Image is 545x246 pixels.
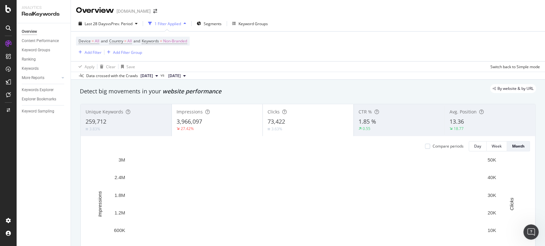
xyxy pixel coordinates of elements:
span: vs Prev. Period [107,21,132,26]
button: Segments [194,18,224,29]
div: Botify [27,107,40,114]
span: 2025 Sep. 13th [168,73,181,79]
div: SmartIndex Overview [9,168,118,180]
button: Search for help [9,153,118,165]
span: 3,966,097 [177,118,202,125]
span: Messages [37,203,59,208]
button: Tickets [64,187,96,213]
button: Keyword Groups [230,18,270,29]
div: Analytics [22,5,65,11]
a: Explorer Bookmarks [22,96,66,103]
img: Equal [86,128,88,130]
img: Profile image for Alexander [68,10,81,23]
button: Add Filter [76,48,102,56]
span: All [95,37,99,46]
div: Overview [76,5,114,16]
span: = [92,38,94,44]
button: Clear [97,62,116,72]
div: Explorer Bookmarks [22,96,56,103]
div: Ask a questionAI Agent and team can help [6,122,121,147]
div: Day [474,143,481,149]
button: Day [469,141,487,151]
a: Keyword Groups [22,47,66,54]
div: Recent message [13,91,115,98]
div: Close [110,10,121,22]
div: 3.83% [89,126,100,132]
button: 1 Filter Applied [146,18,189,29]
a: Keywords [22,65,66,72]
text: 2.4M [115,175,125,180]
div: 3.63% [271,126,282,132]
img: Meghan avatar [15,101,23,109]
button: Week [487,141,507,151]
text: 20K [488,210,496,215]
text: Clicks [509,197,514,210]
text: 10K [488,228,496,233]
div: Week [492,143,502,149]
div: More Reports [22,75,44,81]
div: 27.42% [181,126,194,131]
div: 0.55 [363,126,370,131]
button: [DATE] [138,72,161,80]
div: • 1h ago [41,107,59,114]
button: Save [118,62,135,72]
span: and [101,38,108,44]
span: Unique Keywords [86,109,123,115]
div: Ask a question [13,128,107,134]
text: 40K [488,175,496,180]
div: 18.77 [454,126,464,131]
div: Switch back to Simple mode [490,64,540,69]
div: SmartIndex Overview [13,170,107,177]
button: [DATE] [166,72,188,80]
div: Save [126,64,135,69]
div: Recent messageMeghan avatarJenny avatarAlexander avatarthank youBotify•1h ago [6,86,121,119]
div: Filtering Log Data [9,180,118,192]
img: Profile image for Meghan [93,10,105,23]
img: Alexander avatar [18,106,25,114]
span: Avg. Position [450,109,477,115]
img: logo [13,12,43,22]
div: Keyword Sampling [22,108,54,115]
text: 30K [488,192,496,198]
img: Equal [268,128,270,130]
p: How can we help? [13,67,115,78]
span: Search for help [13,156,52,163]
text: 3M [118,157,125,163]
div: Keywords Explorer [22,87,54,93]
a: Keyword Sampling [22,108,66,115]
a: Ranking [22,56,66,63]
span: CTR % [359,109,372,115]
button: Month [507,141,530,151]
button: Help [96,187,128,213]
span: and [133,38,140,44]
img: Profile image for Jenny [80,10,93,23]
span: Segments [204,21,222,26]
span: Last 28 Days [85,21,107,26]
text: 1.2M [115,210,125,215]
span: vs [161,72,166,78]
span: Tickets [72,203,88,208]
span: All [127,37,132,46]
div: Data crossed with the Crawls [86,73,138,79]
span: 2025 Oct. 4th [140,73,153,79]
button: Switch back to Simple mode [488,62,540,72]
button: Last 28 DaysvsPrev. Period [76,18,140,29]
span: Home [9,203,23,208]
div: Content Performance [22,38,59,44]
div: RealKeywords [22,11,65,18]
div: [DOMAIN_NAME] [117,8,151,14]
div: Clear [106,64,116,69]
a: Content Performance [22,38,66,44]
div: 1 Filter Applied [155,21,181,26]
a: Keywords Explorer [22,87,66,93]
button: Messages [32,187,64,213]
span: 259,712 [86,118,106,125]
text: Impressions [97,191,102,217]
img: Jenny avatar [12,106,20,114]
text: 600K [114,228,125,233]
text: 50K [488,157,496,163]
div: Ranking [22,56,36,63]
div: Keyword Groups [22,47,50,54]
span: thank you [27,101,49,106]
div: Filtering Log Data [13,182,107,189]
